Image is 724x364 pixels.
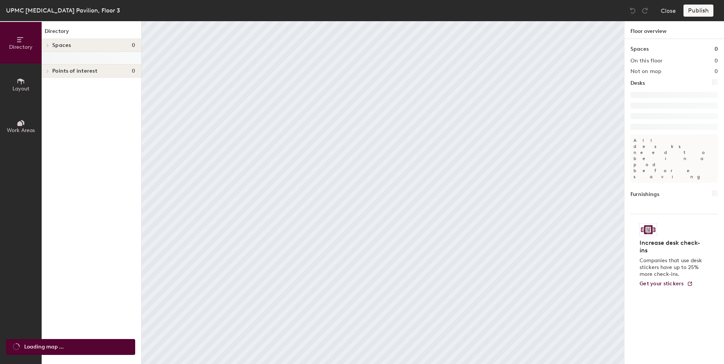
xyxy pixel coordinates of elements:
[9,44,33,50] span: Directory
[641,7,649,14] img: Redo
[715,68,718,75] h2: 0
[12,86,30,92] span: Layout
[630,45,649,53] h1: Spaces
[7,127,35,134] span: Work Areas
[629,7,637,14] img: Undo
[640,281,693,287] a: Get your stickers
[630,58,663,64] h2: On this floor
[24,343,64,351] span: Loading map ...
[142,21,624,364] canvas: Map
[132,42,135,48] span: 0
[624,21,724,39] h1: Floor overview
[661,5,676,17] button: Close
[52,42,71,48] span: Spaces
[640,223,657,236] img: Sticker logo
[630,190,659,199] h1: Furnishings
[630,79,645,87] h1: Desks
[640,239,704,254] h4: Increase desk check-ins
[715,45,718,53] h1: 0
[6,6,120,15] div: UPMC [MEDICAL_DATA] Pavilion, Floor 3
[52,68,97,74] span: Points of interest
[715,58,718,64] h2: 0
[630,134,718,183] p: All desks need to be in a pod before saving
[640,257,704,278] p: Companies that use desk stickers have up to 25% more check-ins.
[132,68,135,74] span: 0
[42,27,141,39] h1: Directory
[630,68,661,75] h2: Not on map
[640,280,684,287] span: Get your stickers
